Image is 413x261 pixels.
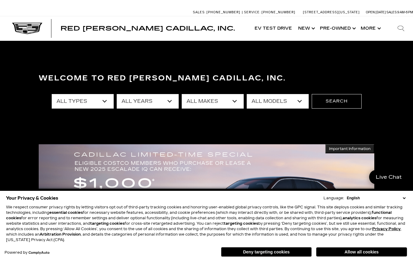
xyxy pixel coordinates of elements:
[295,16,317,41] a: New
[247,94,309,109] select: Filter by model
[373,174,405,181] span: Live Chat
[6,194,58,202] span: Your Privacy & Cookies
[193,11,242,14] a: Sales: [PHONE_NUMBER]
[6,204,407,243] p: We respect consumer privacy rights by letting visitors opt out of third-party tracking cookies an...
[90,221,125,226] strong: targeting cookies
[60,25,235,32] span: Red [PERSON_NAME] Cadillac, Inc.
[117,94,179,109] select: Filter by year
[224,221,258,226] strong: targeting cookies
[345,195,407,201] select: Language Select
[40,232,81,237] strong: Arbitration Provision
[303,10,360,14] a: [STREET_ADDRESS][US_STATE]
[262,10,295,14] span: [PHONE_NUMBER]
[207,10,240,14] span: [PHONE_NUMBER]
[324,196,344,200] div: Language:
[182,94,244,109] select: Filter by make
[242,11,297,14] a: Service: [PHONE_NUMBER]
[193,10,206,14] span: Sales:
[244,10,261,14] span: Service:
[312,94,362,109] button: Search
[372,227,401,231] u: Privacy Policy
[386,10,397,14] span: Sales:
[12,23,42,34] img: Cadillac Dark Logo with Cadillac White Text
[316,247,407,256] button: Allow all cookies
[329,146,371,151] span: Important Information
[28,251,50,255] a: ComplyAuto
[317,16,358,41] a: Pre-Owned
[366,10,386,14] span: Open [DATE]
[325,144,374,153] button: Important Information
[369,170,408,184] a: Live Chat
[397,10,413,14] span: 9 AM-6 PM
[52,94,114,109] select: Filter by type
[39,72,374,84] h3: Welcome to Red [PERSON_NAME] Cadillac, Inc.
[343,216,376,220] strong: analytics cookies
[5,251,50,255] div: Powered by
[389,16,413,41] div: Search
[358,16,383,41] button: More
[221,247,312,257] button: Deny targeting cookies
[60,25,235,31] a: Red [PERSON_NAME] Cadillac, Inc.
[49,210,83,215] strong: essential cookies
[252,16,295,41] a: EV Test Drive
